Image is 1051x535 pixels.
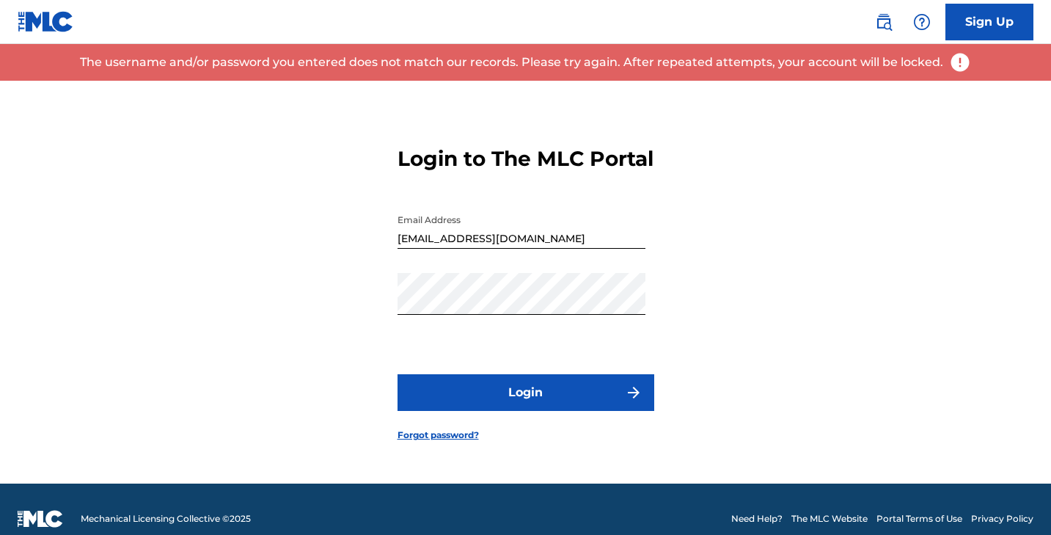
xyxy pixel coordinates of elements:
[913,13,931,31] img: help
[81,512,251,525] span: Mechanical Licensing Collective © 2025
[971,512,1033,525] a: Privacy Policy
[869,7,898,37] a: Public Search
[876,512,962,525] a: Portal Terms of Use
[80,54,943,71] p: The username and/or password you entered does not match our records. Please try again. After repe...
[907,7,937,37] div: Help
[18,11,74,32] img: MLC Logo
[398,429,479,442] a: Forgot password?
[731,512,783,525] a: Need Help?
[945,4,1033,40] a: Sign Up
[875,13,893,31] img: search
[949,51,971,73] img: error
[791,512,868,525] a: The MLC Website
[398,146,653,172] h3: Login to The MLC Portal
[18,510,63,528] img: logo
[398,374,654,411] button: Login
[625,384,642,401] img: f7272a7cc735f4ea7f67.svg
